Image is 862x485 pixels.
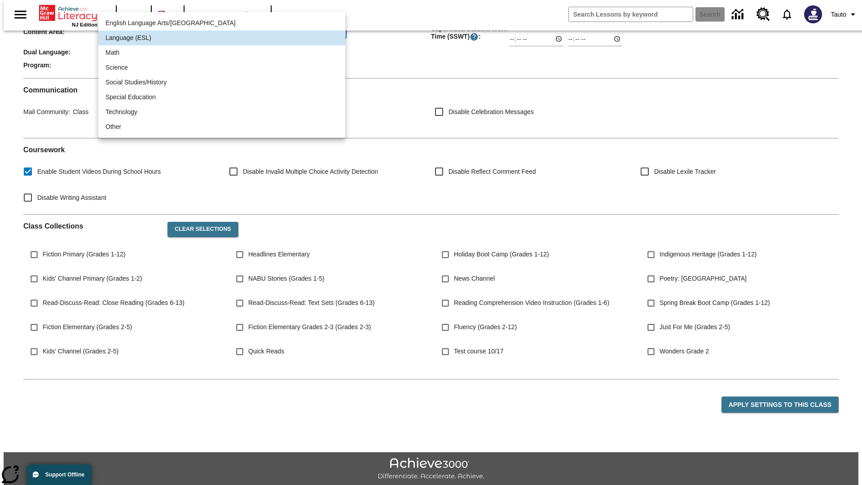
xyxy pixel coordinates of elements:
[98,119,345,134] li: Other
[98,60,345,75] li: Science
[98,45,345,60] li: Math
[98,105,345,119] li: Technology
[98,90,345,105] li: Special Education
[98,31,345,45] li: Language (ESL)
[98,75,345,90] li: Social Studies/History
[98,16,345,31] li: English Language Arts/[GEOGRAPHIC_DATA]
